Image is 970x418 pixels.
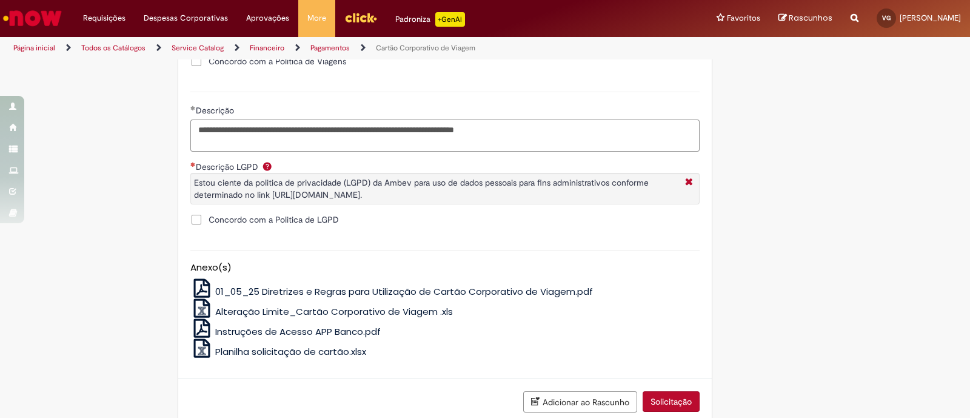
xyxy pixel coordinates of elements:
[376,43,475,53] a: Cartão Corporativo de Viagem
[81,43,145,53] a: Todos os Catálogos
[523,391,637,413] button: Adicionar ao Rascunho
[144,12,228,24] span: Despesas Corporativas
[727,12,760,24] span: Favoritos
[190,325,381,338] a: Instruções de Acesso APP Banco.pdf
[395,12,465,27] div: Padroniza
[13,43,55,53] a: Página inicial
[190,120,700,152] textarea: Descrição
[246,12,289,24] span: Aprovações
[190,162,196,167] span: Obrigatório
[215,305,453,318] span: Alteração Limite_Cartão Corporativo de Viagem .xls
[194,177,649,200] span: Estou ciente da politica de privacidade (LGPD) da Ambev para uso de dados pessoais para fins admi...
[435,12,465,27] p: +GenAi
[83,12,125,24] span: Requisições
[789,12,832,24] span: Rascunhos
[196,105,236,116] span: Descrição
[682,177,696,189] i: Fechar Mais Informações Por question_descricao_lgpd
[196,161,261,172] span: Descrição LGPD
[215,285,593,298] span: 01_05_25 Diretrizes e Regras para Utilização de Cartão Corporativo de Viagem.pdf
[307,12,326,24] span: More
[190,305,453,318] a: Alteração Limite_Cartão Corporativo de Viagem .xls
[778,13,832,24] a: Rascunhos
[310,43,350,53] a: Pagamentos
[9,37,638,59] ul: Trilhas de página
[643,391,700,412] button: Solicitação
[250,43,284,53] a: Financeiro
[1,6,64,30] img: ServiceNow
[190,285,594,298] a: 01_05_25 Diretrizes e Regras para Utilização de Cartão Corporativo de Viagem.pdf
[344,8,377,27] img: click_logo_yellow_360x200.png
[215,325,381,338] span: Instruções de Acesso APP Banco.pdf
[209,214,339,226] span: Concordo com a Politica de LGPD
[190,345,367,358] a: Planilha solicitação de cartão.xlsx
[215,345,366,358] span: Planilha solicitação de cartão.xlsx
[190,263,700,273] h5: Anexo(s)
[209,55,346,67] span: Concordo com a Política de Viagens
[260,161,275,171] span: Ajuda para Descrição LGPD
[900,13,961,23] span: [PERSON_NAME]
[172,43,224,53] a: Service Catalog
[190,106,196,110] span: Obrigatório Preenchido
[882,14,891,22] span: VG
